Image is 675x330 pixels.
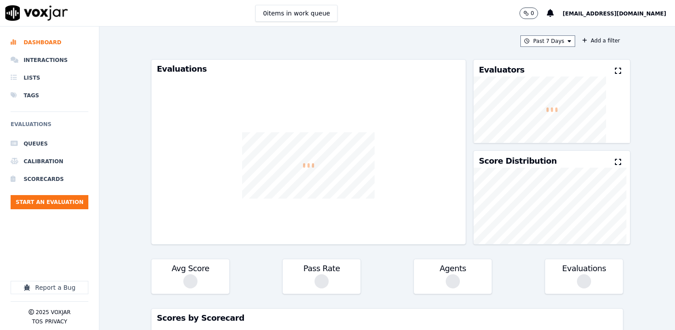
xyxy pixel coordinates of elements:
[11,281,88,294] button: Report a Bug
[11,87,88,104] a: Tags
[11,34,88,51] a: Dashboard
[11,195,88,209] button: Start an Evaluation
[563,8,675,19] button: [EMAIL_ADDRESS][DOMAIN_NAME]
[157,265,224,272] h3: Avg Score
[11,135,88,153] a: Queues
[255,5,337,22] button: 0items in work queue
[11,153,88,170] a: Calibration
[419,265,486,272] h3: Agents
[531,10,534,17] p: 0
[36,309,71,316] p: 2025 Voxjar
[157,314,618,322] h3: Scores by Scorecard
[479,66,524,74] h3: Evaluators
[45,318,67,325] button: Privacy
[5,5,68,21] img: voxjar logo
[11,170,88,188] a: Scorecards
[520,35,575,47] button: Past 7 Days
[32,318,42,325] button: TOS
[479,157,557,165] h3: Score Distribution
[11,69,88,87] a: Lists
[563,11,666,17] span: [EMAIL_ADDRESS][DOMAIN_NAME]
[11,51,88,69] a: Interactions
[520,8,538,19] button: 0
[520,8,547,19] button: 0
[11,119,88,135] h6: Evaluations
[579,35,623,46] button: Add a filter
[157,65,460,73] h3: Evaluations
[550,265,618,272] h3: Evaluations
[288,265,355,272] h3: Pass Rate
